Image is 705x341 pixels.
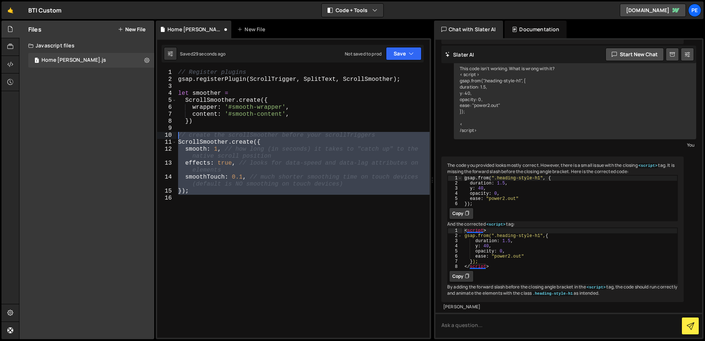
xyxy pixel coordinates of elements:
[448,233,462,238] div: 2
[448,196,462,201] div: 5
[448,186,462,191] div: 3
[28,6,62,15] div: BTI Custom
[157,90,177,97] div: 4
[448,201,462,207] div: 6
[167,26,223,33] div: Home [PERSON_NAME].js
[19,38,154,53] div: Javascript files
[448,181,462,186] div: 2
[157,97,177,104] div: 5
[605,48,664,61] button: Start new chat
[434,21,503,38] div: Chat with Slater AI
[118,26,145,32] button: New File
[157,146,177,160] div: 12
[157,111,177,118] div: 7
[157,139,177,146] div: 11
[486,222,506,227] code: <script>
[448,259,462,264] div: 7
[386,47,422,60] button: Save
[237,26,268,33] div: New File
[41,57,106,64] div: Home [PERSON_NAME].js
[28,53,154,68] div: 17367/48297.js
[445,51,474,58] h2: Slater AI
[157,132,177,139] div: 10
[157,195,177,202] div: 16
[157,118,177,125] div: 8
[157,83,177,90] div: 3
[448,244,462,249] div: 4
[157,160,177,174] div: 13
[28,25,41,33] h2: Files
[157,125,177,132] div: 9
[157,174,177,188] div: 14
[532,291,574,296] code: .heading-style-h1
[157,188,177,195] div: 15
[456,141,694,149] div: You
[180,51,225,57] div: Saved
[441,157,684,302] div: The code you provided looks mostly correct. However, there is a small issue with the closing tag....
[448,176,462,181] div: 1
[505,21,567,38] div: Documentation
[345,51,382,57] div: Not saved to prod
[448,228,462,233] div: 1
[35,58,39,64] span: 1
[638,163,658,168] code: <script>
[448,238,462,244] div: 3
[157,69,177,76] div: 1
[193,51,225,57] div: 29 seconds ago
[1,1,19,19] a: 🤙
[443,304,682,310] div: [PERSON_NAME]
[448,249,462,254] div: 5
[586,285,607,290] code: <script>
[688,4,701,17] a: Pe
[157,76,177,83] div: 2
[448,191,462,196] div: 4
[448,254,462,259] div: 6
[157,104,177,111] div: 6
[620,4,686,17] a: [DOMAIN_NAME]
[322,4,383,17] button: Code + Tools
[449,270,474,282] button: Copy
[449,208,474,219] button: Copy
[454,60,696,140] div: This code isn't working. What is wrong with it? < script > gsap.from(".heading-style-h1", { durat...
[448,264,462,269] div: 8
